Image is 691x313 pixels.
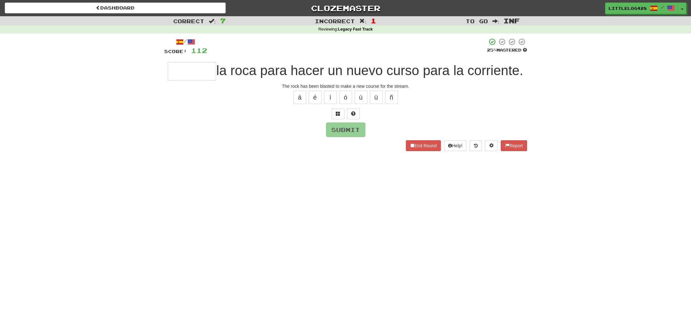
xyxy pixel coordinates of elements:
[444,140,467,151] button: Help!
[469,140,482,151] button: Round history (alt+y)
[609,5,647,11] span: LittleLog428
[355,91,367,104] button: ú
[487,47,527,53] div: Mastered
[661,5,664,10] span: /
[209,18,216,24] span: :
[347,108,360,119] button: Single letter hint - you only get 1 per sentence and score half the points! alt+h
[216,63,523,78] span: la roca para hacer un nuevo curso para la corriente.
[326,122,365,137] button: Submit
[501,140,527,151] button: Report
[370,91,383,104] button: ü
[191,46,207,54] span: 112
[339,91,352,104] button: ó
[315,18,355,24] span: Incorrect
[220,17,226,24] span: 7
[338,27,373,31] strong: Legacy Fast Track
[324,91,337,104] button: í
[605,3,678,14] a: LittleLog428 /
[173,18,204,24] span: Correct
[406,140,441,151] button: End Round
[492,18,499,24] span: :
[5,3,226,13] a: Dashboard
[164,49,187,54] span: Score:
[465,18,488,24] span: To go
[164,38,207,46] div: /
[164,83,527,89] div: The rock has been blasted to make a new course for the stream.
[293,91,306,104] button: á
[332,108,344,119] button: Switch sentence to multiple choice alt+p
[235,3,456,14] a: Clozemaster
[385,91,398,104] button: ñ
[371,17,376,24] span: 1
[487,47,497,52] span: 25 %
[359,18,366,24] span: :
[504,17,520,24] span: Inf
[309,91,321,104] button: é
